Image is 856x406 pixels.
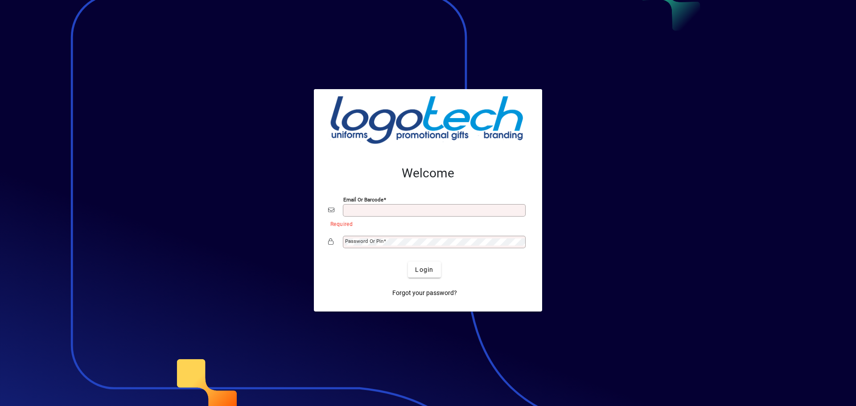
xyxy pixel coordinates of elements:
[392,288,457,298] span: Forgot your password?
[389,285,461,301] a: Forgot your password?
[345,238,383,244] mat-label: Password or Pin
[330,219,521,228] mat-error: Required
[328,166,528,181] h2: Welcome
[415,265,433,275] span: Login
[343,197,383,203] mat-label: Email or Barcode
[408,262,440,278] button: Login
